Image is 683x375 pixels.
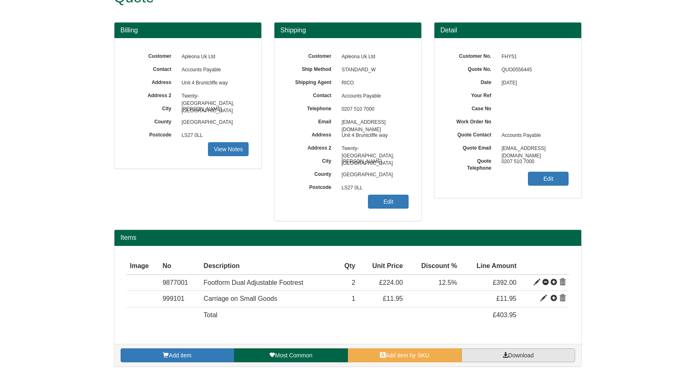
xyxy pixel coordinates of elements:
span: £11.95 [383,295,403,302]
th: Unit Price [359,258,406,275]
label: Address [287,129,338,139]
label: Address 2 [127,90,178,99]
span: [DATE] [498,77,569,90]
td: 9877001 [159,275,200,291]
h3: Detail [441,27,575,34]
span: £403.95 [493,311,516,318]
td: Total [200,307,336,323]
span: Accounts Payable [178,64,249,77]
span: [EMAIL_ADDRESS][DOMAIN_NAME] [498,142,569,155]
label: City [127,103,178,112]
th: Qty [336,258,359,275]
label: County [287,168,338,178]
label: Quote Telephone [447,155,498,172]
a: Download [461,348,575,362]
th: Description [200,258,336,275]
label: Quote Contact [447,129,498,139]
span: Unit 4 Bruntcliffe way [338,129,409,142]
span: LS27 0LL [338,182,409,195]
a: View Notes [208,142,249,156]
span: Accounts Payable [498,129,569,142]
th: Discount % [406,258,460,275]
span: LS27 0LL [178,129,249,142]
span: STANDARD_W [338,64,409,77]
td: 999101 [159,291,200,307]
h2: Items [121,234,575,241]
label: County [127,116,178,125]
label: Your Ref [447,90,498,99]
label: Address [127,77,178,86]
label: Customer No. [447,50,498,60]
span: Twenty-[GEOGRAPHIC_DATA], [GEOGRAPHIC_DATA] [178,90,249,103]
span: Add item [169,352,191,359]
span: FHY51 [498,50,569,64]
label: City [287,155,338,165]
label: Postcode [127,129,178,139]
label: Customer [287,50,338,60]
a: Edit [368,195,409,209]
label: Quote Email [447,142,498,152]
span: [GEOGRAPHIC_DATA] [178,116,249,129]
span: [EMAIL_ADDRESS][DOMAIN_NAME] [338,116,409,129]
span: [PERSON_NAME] [178,103,249,116]
label: Case No [447,103,498,112]
label: Contact [287,90,338,99]
label: Contact [127,64,178,73]
span: [PERSON_NAME] [338,155,409,168]
span: Apleona Uk Ltd [338,50,409,64]
span: 0207 510 7000 [338,103,409,116]
span: Footform Dual Adjustable Footrest [203,279,303,286]
span: 12.5% [439,279,457,286]
span: Apleona Uk Ltd [178,50,249,64]
span: QUO0556445 [498,64,569,77]
span: RICO [338,77,409,90]
label: Telephone [287,103,338,112]
label: Shipping Agent [287,77,338,86]
span: 1 [352,295,355,302]
span: Carriage on Small Goods [203,295,277,302]
label: Date [447,77,498,86]
label: Postcode [287,182,338,191]
span: £11.95 [496,295,516,302]
a: Edit [528,172,569,186]
span: £392.00 [493,279,516,286]
span: 2 [352,279,355,286]
span: Most Common [275,352,312,359]
label: Customer [127,50,178,60]
label: Address 2 [287,142,338,152]
span: £224.00 [379,279,403,286]
h3: Billing [121,27,255,34]
span: Accounts Payable [338,90,409,103]
span: [GEOGRAPHIC_DATA] [338,168,409,182]
span: Unit 4 Bruntcliffe way [178,77,249,90]
label: Quote No. [447,64,498,73]
span: Twenty-[GEOGRAPHIC_DATA], [GEOGRAPHIC_DATA] [338,142,409,155]
span: Add item by SKU [386,352,429,359]
label: Ship Method [287,64,338,73]
th: No [159,258,200,275]
label: Email [287,116,338,125]
span: Download [508,352,534,359]
label: Work Order No [447,116,498,125]
th: Line Amount [460,258,520,275]
span: 0207 510 7000 [498,155,569,168]
h3: Shipping [281,27,415,34]
th: Image [127,258,160,275]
